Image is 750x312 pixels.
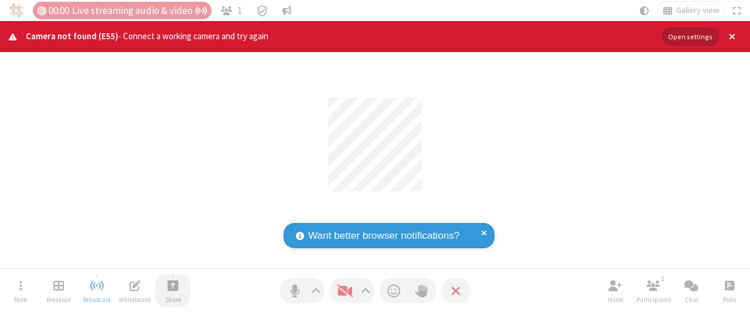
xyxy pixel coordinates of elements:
[79,274,114,307] button: Stop broadcast
[658,2,724,19] button: Change layout
[9,4,23,18] img: QA Selenium DO NOT DELETE OR CHANGE
[119,296,151,303] span: Whiteboard
[598,274,633,307] button: Invite participants (Alt+I)
[278,2,296,19] button: Conversation
[662,28,719,46] button: Open settings
[658,273,668,284] div: 1
[330,278,374,303] button: Start video (Alt+V)
[685,296,698,303] span: Chat
[14,296,27,303] span: More
[165,296,181,303] span: Share
[408,278,436,303] button: Raise hand
[33,2,212,19] div: Timer
[712,274,747,307] button: Open poll
[195,6,207,16] span: Auto broadcast is active
[251,2,273,19] div: Meeting details Encryption enabled
[155,274,190,307] button: Start sharing
[49,5,69,16] span: 00:00
[380,278,408,303] button: Send a reaction
[26,30,118,42] strong: Camera not found (E55)
[728,2,746,19] button: Fullscreen
[216,2,247,19] button: Open participant list
[117,274,152,307] button: Open shared whiteboard
[308,278,324,303] button: Audio settings
[676,6,719,15] span: Gallery view
[723,28,741,46] button: Close alert
[308,228,459,244] span: Want better browser notifications?
[83,296,111,303] span: Broadcast
[636,296,671,303] span: Participants
[46,296,71,303] span: Breakout
[3,274,38,307] button: Open menu
[608,296,623,303] span: Invite
[72,5,207,16] span: Live streaming audio & video
[26,30,653,43] div: - Connect a working camera and try again
[674,274,709,307] button: Open chat
[635,2,654,19] button: Using system theme
[636,274,671,307] button: Open participant list
[41,274,76,307] button: Manage Breakout Rooms
[358,278,374,303] button: Video setting
[442,278,470,303] button: End or leave meeting
[280,278,324,303] button: Mute (Alt+A)
[237,5,242,16] span: 1
[723,296,736,303] span: Polls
